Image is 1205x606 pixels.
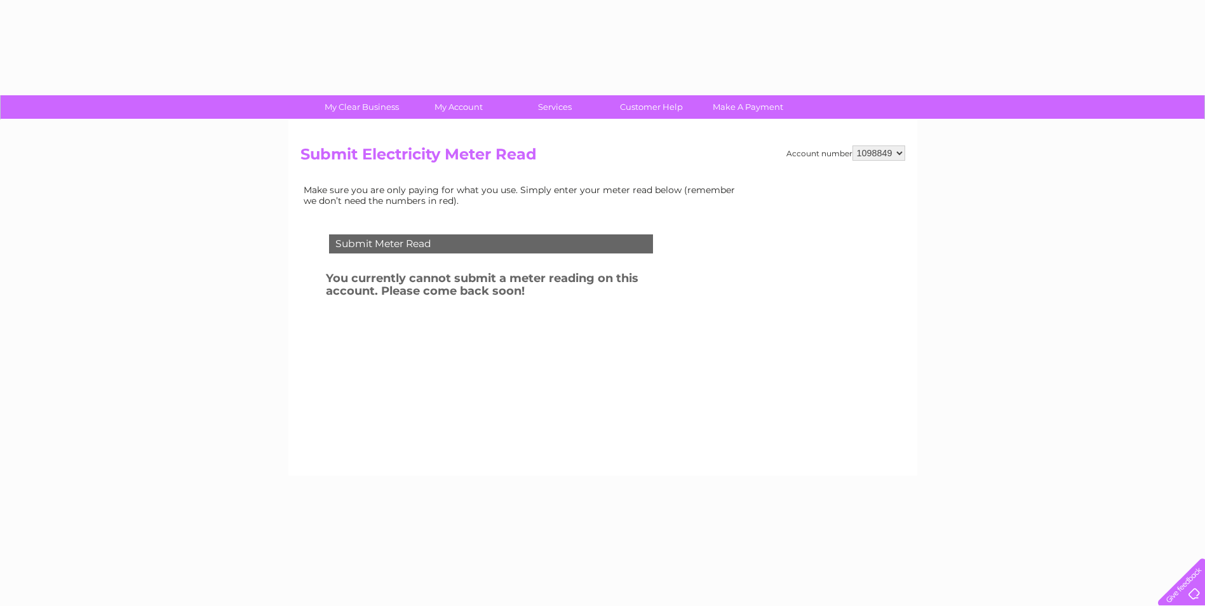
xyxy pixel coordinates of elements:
[502,95,607,119] a: Services
[309,95,414,119] a: My Clear Business
[786,145,905,161] div: Account number
[300,182,745,208] td: Make sure you are only paying for what you use. Simply enter your meter read below (remember we d...
[406,95,511,119] a: My Account
[326,269,687,304] h3: You currently cannot submit a meter reading on this account. Please come back soon!
[696,95,800,119] a: Make A Payment
[300,145,905,170] h2: Submit Electricity Meter Read
[599,95,704,119] a: Customer Help
[329,234,653,253] div: Submit Meter Read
